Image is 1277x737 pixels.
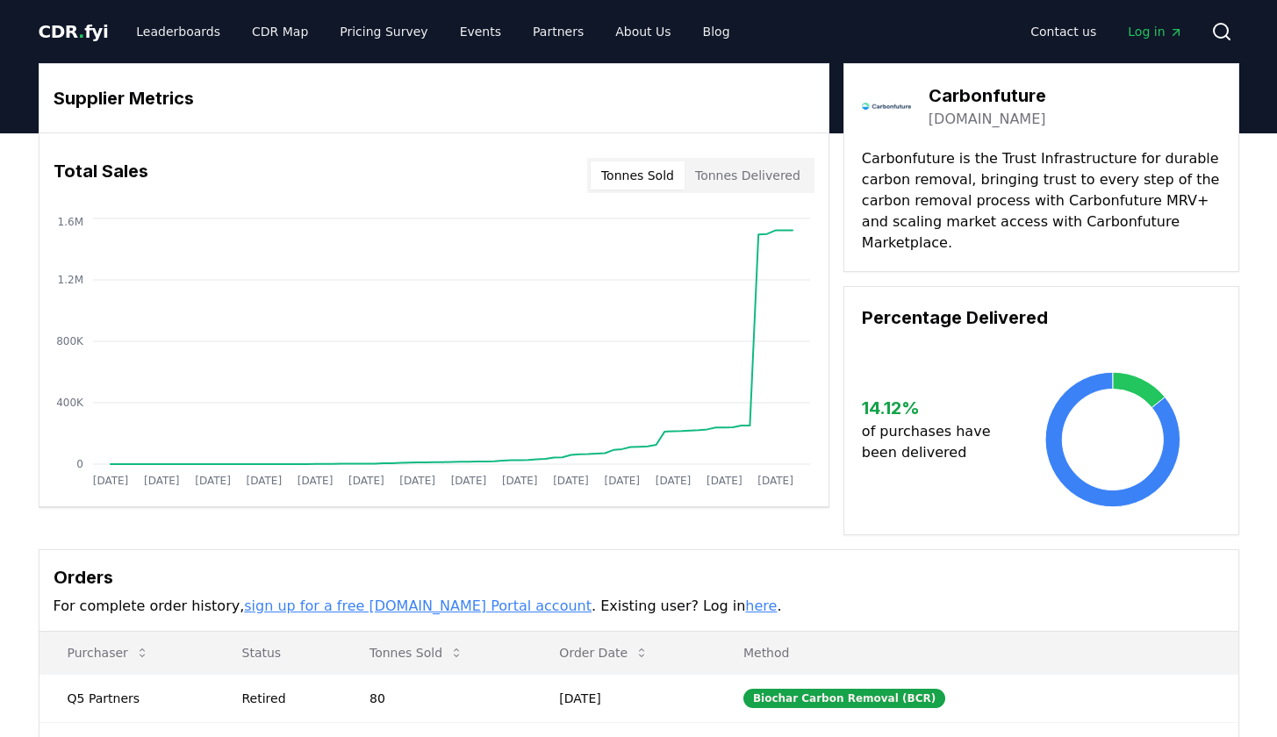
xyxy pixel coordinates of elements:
a: Partners [519,16,598,47]
a: About Us [601,16,685,47]
h3: Percentage Delivered [862,304,1221,331]
a: sign up for a free [DOMAIN_NAME] Portal account [244,597,592,614]
tspan: 0 [76,458,83,470]
tspan: [DATE] [143,475,179,487]
tspan: [DATE] [450,475,486,487]
nav: Main [1016,16,1196,47]
nav: Main [122,16,743,47]
h3: Total Sales [54,158,148,193]
tspan: [DATE] [757,475,793,487]
tspan: [DATE] [92,475,128,487]
a: Blog [689,16,744,47]
tspan: [DATE] [553,475,589,487]
a: Log in [1114,16,1196,47]
a: [DOMAIN_NAME] [929,109,1046,130]
tspan: [DATE] [604,475,640,487]
tspan: 1.6M [57,216,83,228]
button: Tonnes Delivered [685,161,811,190]
tspan: [DATE] [501,475,537,487]
a: Pricing Survey [326,16,441,47]
h3: Carbonfuture [929,82,1046,109]
td: Q5 Partners [39,674,214,722]
tspan: 1.2M [57,274,83,286]
a: Events [446,16,515,47]
button: Tonnes Sold [591,161,685,190]
p: Status [228,644,327,662]
span: Log in [1128,23,1182,40]
h3: Orders [54,564,1224,590]
button: Purchaser [54,635,163,670]
tspan: 400K [56,397,84,409]
td: [DATE] [531,674,715,722]
p: of purchases have been delivered [862,421,1005,463]
h3: 14.12 % [862,395,1005,421]
a: Contact us [1016,16,1110,47]
tspan: [DATE] [655,475,691,487]
tspan: [DATE] [246,475,282,487]
a: Leaderboards [122,16,234,47]
tspan: [DATE] [348,475,384,487]
a: CDR Map [238,16,322,47]
tspan: 800K [56,335,84,347]
h3: Supplier Metrics [54,85,814,111]
div: Biochar Carbon Removal (BCR) [743,689,945,708]
button: Tonnes Sold [355,635,477,670]
td: 80 [341,674,531,722]
p: Method [729,644,1224,662]
tspan: [DATE] [297,475,333,487]
span: CDR fyi [39,21,109,42]
a: here [745,597,777,614]
div: Retired [242,690,327,707]
p: Carbonfuture is the Trust Infrastructure for durable carbon removal, bringing trust to every step... [862,148,1221,254]
span: . [78,21,84,42]
button: Order Date [545,635,663,670]
tspan: [DATE] [707,475,743,487]
tspan: [DATE] [399,475,435,487]
img: Carbonfuture-logo [862,82,911,131]
a: CDR.fyi [39,19,109,44]
tspan: [DATE] [195,475,231,487]
p: For complete order history, . Existing user? Log in . [54,596,1224,617]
